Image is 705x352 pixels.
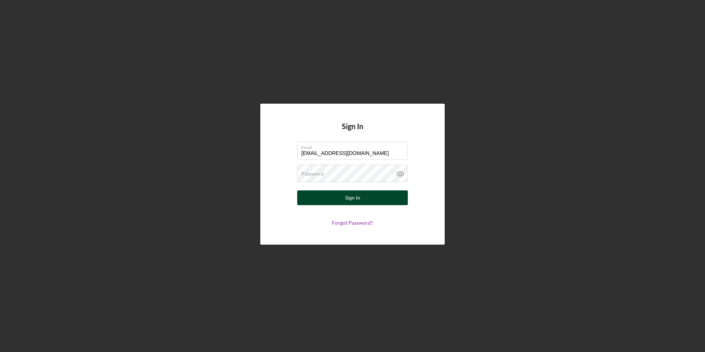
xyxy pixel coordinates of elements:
[301,142,407,150] label: Email
[301,171,324,177] label: Password
[342,122,363,142] h4: Sign In
[345,190,360,205] div: Sign In
[332,220,373,226] a: Forgot Password?
[297,190,408,205] button: Sign In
